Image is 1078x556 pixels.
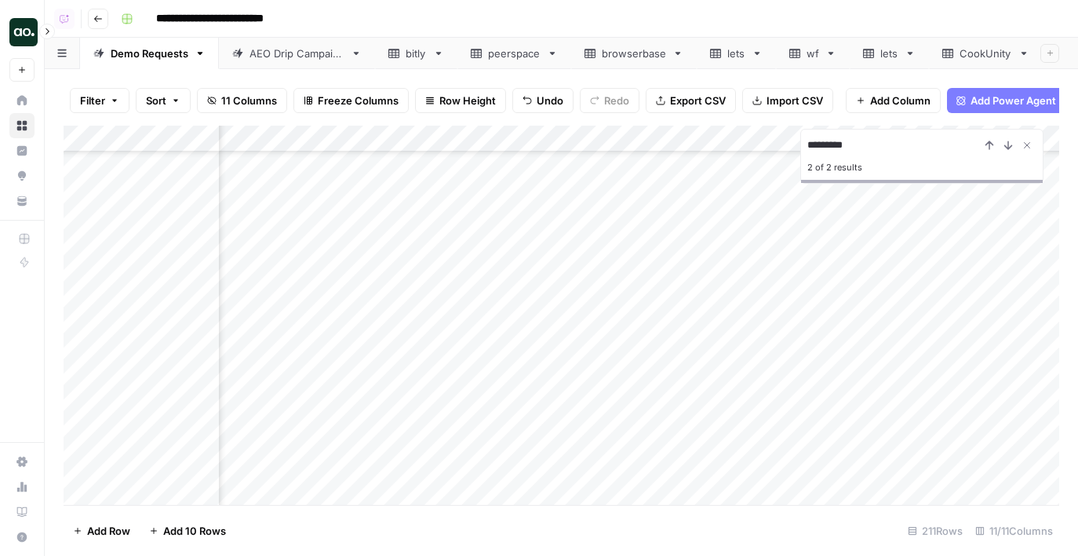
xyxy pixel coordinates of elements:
[947,88,1065,113] button: Add Power Agent
[604,93,629,108] span: Redo
[488,46,541,61] div: peerspace
[537,93,563,108] span: Undo
[999,136,1018,155] button: Next Result
[70,88,129,113] button: Filter
[969,518,1059,543] div: 11/11 Columns
[776,38,850,69] a: wf
[850,38,929,69] a: lets
[249,46,344,61] div: AEO Drip Campaign
[9,113,35,138] a: Browse
[136,88,191,113] button: Sort
[742,88,833,113] button: Import CSV
[670,93,726,108] span: Export CSV
[9,163,35,188] a: Opportunities
[9,18,38,46] img: Dillon Test Logo
[512,88,574,113] button: Undo
[571,38,697,69] a: browserbase
[219,38,375,69] a: AEO Drip Campaign
[80,93,105,108] span: Filter
[971,93,1056,108] span: Add Power Agent
[9,88,35,113] a: Home
[439,93,496,108] span: Row Height
[807,158,1036,177] div: 2 of 2 results
[9,13,35,52] button: Workspace: Dillon Test
[111,46,188,61] div: Demo Requests
[80,38,219,69] a: Demo Requests
[727,46,745,61] div: lets
[697,38,776,69] a: lets
[375,38,457,69] a: bitly
[646,88,736,113] button: Export CSV
[64,518,140,543] button: Add Row
[929,38,1043,69] a: CookUnity
[9,474,35,499] a: Usage
[580,88,639,113] button: Redo
[140,518,235,543] button: Add 10 Rows
[457,38,571,69] a: peerspace
[163,523,226,539] span: Add 10 Rows
[807,46,819,61] div: wf
[9,499,35,525] a: Learning Hub
[9,449,35,474] a: Settings
[901,518,969,543] div: 211 Rows
[1018,136,1036,155] button: Close Search
[87,523,130,539] span: Add Row
[415,88,506,113] button: Row Height
[880,46,898,61] div: lets
[318,93,399,108] span: Freeze Columns
[9,138,35,163] a: Insights
[870,93,931,108] span: Add Column
[602,46,666,61] div: browserbase
[406,46,427,61] div: bitly
[221,93,277,108] span: 11 Columns
[9,188,35,214] a: Your Data
[980,136,999,155] button: Previous Result
[767,93,823,108] span: Import CSV
[146,93,166,108] span: Sort
[960,46,1012,61] div: CookUnity
[197,88,287,113] button: 11 Columns
[293,88,409,113] button: Freeze Columns
[846,88,941,113] button: Add Column
[9,525,35,550] button: Help + Support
